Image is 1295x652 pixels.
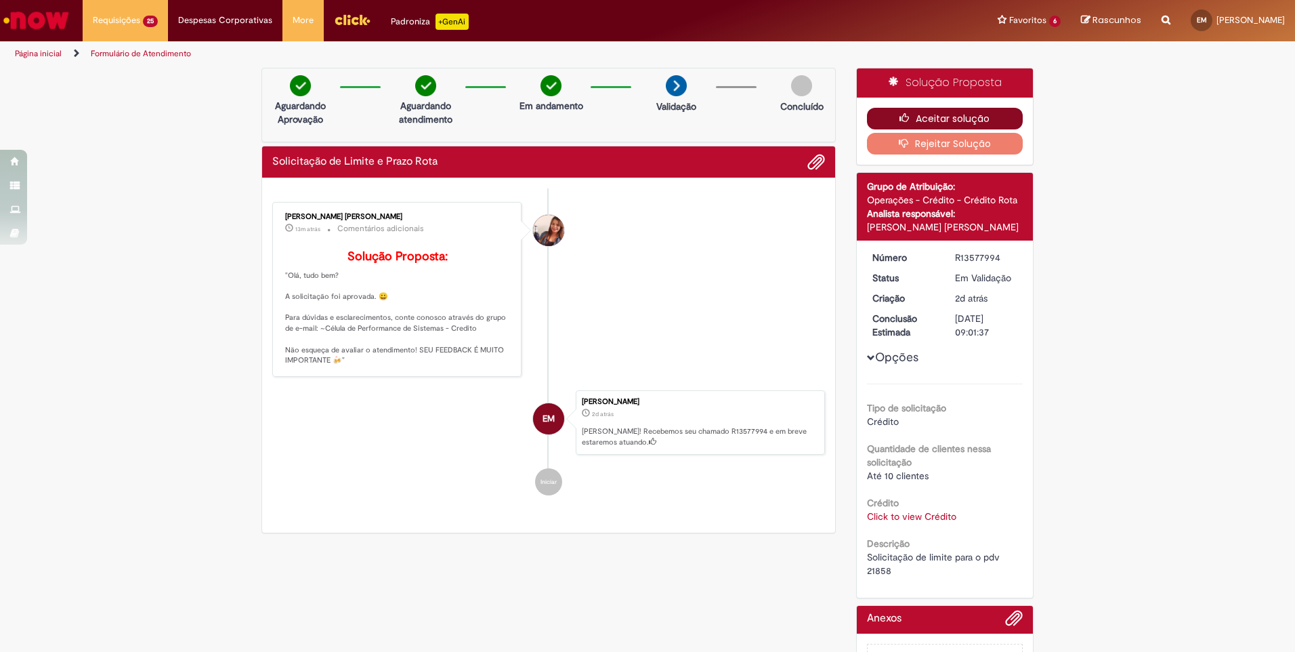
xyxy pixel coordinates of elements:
[955,271,1018,285] div: Em Validação
[867,108,1023,129] button: Aceitar solução
[272,188,825,510] ul: Histórico de tíquete
[867,180,1023,193] div: Grupo de Atribuição:
[867,443,991,468] b: Quantidade de clientes nessa solicitação
[867,207,1023,220] div: Analista responsável:
[862,271,946,285] dt: Status
[1216,14,1285,26] span: [PERSON_NAME]
[436,14,469,30] p: +GenAi
[293,14,314,27] span: More
[780,100,824,113] p: Concluído
[519,99,583,113] p: Em andamento
[867,415,899,428] span: Crédito
[592,410,614,418] span: 2d atrás
[285,250,511,366] p: "Olá, tudo bem? A solicitação foi aprovada. 😀 Para dúvidas e esclarecimentos, conte conosco atrav...
[666,75,687,96] img: arrow-next.png
[867,510,956,523] a: Click to view Crédito
[15,48,62,59] a: Página inicial
[867,551,1002,577] span: Solicitação de limite para o pdv 21858
[867,470,929,482] span: Até 10 clientes
[862,312,946,339] dt: Conclusão Estimada
[1009,14,1046,27] span: Favoritos
[867,613,901,625] h2: Anexos
[295,225,320,233] time: 01/10/2025 11:33:20
[592,410,614,418] time: 29/09/2025 16:01:32
[862,251,946,264] dt: Número
[867,133,1023,155] button: Rejeitar Solução
[295,225,320,233] span: 13m atrás
[791,75,812,96] img: img-circle-grey.png
[1049,16,1061,27] span: 6
[334,9,370,30] img: click_logo_yellow_360x200.png
[955,251,1018,264] div: R13577994
[955,312,1018,339] div: [DATE] 09:01:37
[955,291,1018,305] div: 29/09/2025 16:01:32
[1092,14,1141,26] span: Rascunhos
[178,14,272,27] span: Despesas Corporativas
[1197,16,1207,24] span: EM
[391,14,469,30] div: Padroniza
[867,220,1023,234] div: [PERSON_NAME] [PERSON_NAME]
[955,292,988,304] time: 29/09/2025 16:01:32
[955,292,988,304] span: 2d atrás
[272,390,825,455] li: Eric Ricardo Nunes Montebello
[862,291,946,305] dt: Criação
[268,99,333,126] p: Aguardando Aprovação
[867,537,910,550] b: Descrição
[1081,14,1141,27] a: Rascunhos
[10,41,853,66] ul: Trilhas de página
[867,193,1023,207] div: Operações - Crédito - Crédito Rota
[533,403,564,434] div: Eric Ricardo Nunes Montebello
[1005,609,1023,634] button: Adicionar anexos
[867,402,946,414] b: Tipo de solicitação
[91,48,191,59] a: Formulário de Atendimento
[143,16,158,27] span: 25
[393,99,459,126] p: Aguardando atendimento
[656,100,696,113] p: Validação
[857,68,1034,98] div: Solução Proposta
[540,75,561,96] img: check-circle-green.png
[807,153,825,171] button: Adicionar anexos
[272,156,438,168] h2: Solicitação de Limite e Prazo Rota Histórico de tíquete
[415,75,436,96] img: check-circle-green.png
[867,497,899,509] b: Crédito
[337,223,424,235] small: Comentários adicionais
[93,14,140,27] span: Requisições
[1,7,71,34] img: ServiceNow
[543,403,555,435] span: EM
[582,398,818,406] div: [PERSON_NAME]
[582,426,818,447] p: [PERSON_NAME]! Recebemos seu chamado R13577994 e em breve estaremos atuando.
[285,213,511,221] div: [PERSON_NAME] [PERSON_NAME]
[533,215,564,246] div: Paloma Quilimarte Zavarizzi
[347,249,448,264] b: Solução Proposta:
[290,75,311,96] img: check-circle-green.png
